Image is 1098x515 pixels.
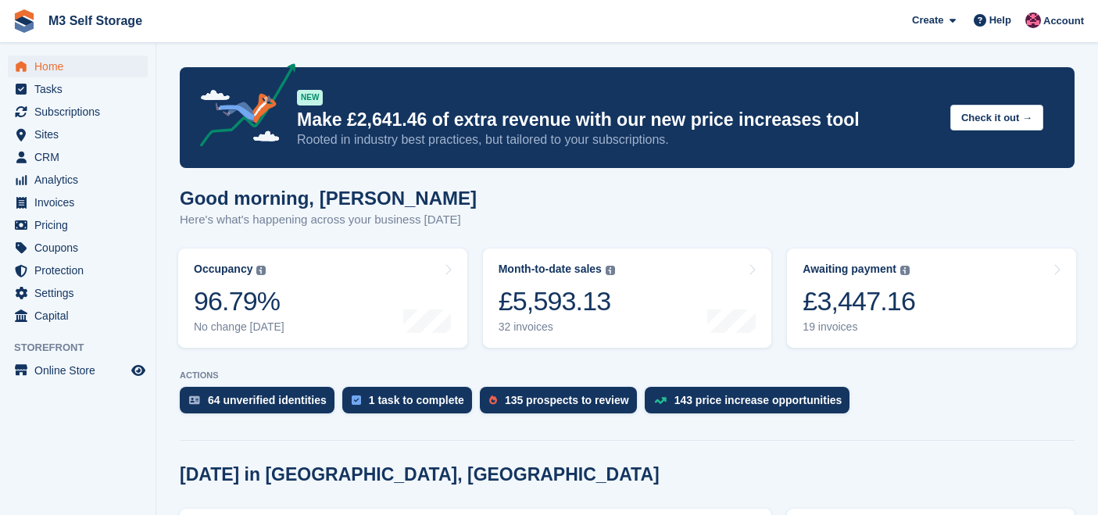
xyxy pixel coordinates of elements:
span: Storefront [14,340,156,356]
span: Sites [34,123,128,145]
span: Analytics [34,169,128,191]
div: No change [DATE] [194,320,284,334]
div: 1 task to complete [369,394,464,406]
div: 64 unverified identities [208,394,327,406]
a: menu [8,305,148,327]
button: Check it out → [950,105,1043,131]
a: menu [8,282,148,304]
a: menu [8,191,148,213]
p: Here's what's happening across your business [DATE] [180,211,477,229]
img: icon-info-grey-7440780725fd019a000dd9b08b2336e03edf1995a4989e88bcd33f0948082b44.svg [900,266,910,275]
p: Rooted in industry best practices, but tailored to your subscriptions. [297,131,938,148]
span: Coupons [34,237,128,259]
span: Pricing [34,214,128,236]
a: menu [8,78,148,100]
span: Tasks [34,78,128,100]
img: price_increase_opportunities-93ffe204e8149a01c8c9dc8f82e8f89637d9d84a8eef4429ea346261dce0b2c0.svg [654,397,667,404]
div: £5,593.13 [499,285,615,317]
img: prospect-51fa495bee0391a8d652442698ab0144808aea92771e9ea1ae160a38d050c398.svg [489,395,497,405]
a: Awaiting payment £3,447.16 19 invoices [787,249,1076,348]
div: NEW [297,90,323,106]
p: Make £2,641.46 of extra revenue with our new price increases tool [297,109,938,131]
div: Month-to-date sales [499,263,602,276]
span: Settings [34,282,128,304]
a: 143 price increase opportunities [645,387,858,421]
img: price-adjustments-announcement-icon-8257ccfd72463d97f412b2fc003d46551f7dbcb40ab6d574587a9cd5c0d94... [187,63,296,152]
a: menu [8,169,148,191]
span: CRM [34,146,128,168]
a: Month-to-date sales £5,593.13 32 invoices [483,249,772,348]
span: Subscriptions [34,101,128,123]
a: Occupancy 96.79% No change [DATE] [178,249,467,348]
img: Nick Jones [1025,13,1041,28]
span: Account [1043,13,1084,29]
span: Home [34,55,128,77]
div: £3,447.16 [803,285,915,317]
a: menu [8,259,148,281]
a: menu [8,146,148,168]
span: Help [989,13,1011,28]
a: menu [8,55,148,77]
a: 135 prospects to review [480,387,645,421]
span: Capital [34,305,128,327]
img: stora-icon-8386f47178a22dfd0bd8f6a31ec36ba5ce8667c1dd55bd0f319d3a0aa187defe.svg [13,9,36,33]
span: Invoices [34,191,128,213]
img: task-75834270c22a3079a89374b754ae025e5fb1db73e45f91037f5363f120a921f8.svg [352,395,361,405]
div: 19 invoices [803,320,915,334]
a: 64 unverified identities [180,387,342,421]
span: Create [912,13,943,28]
div: 96.79% [194,285,284,317]
div: 135 prospects to review [505,394,629,406]
a: menu [8,123,148,145]
a: menu [8,359,148,381]
img: verify_identity-adf6edd0f0f0b5bbfe63781bf79b02c33cf7c696d77639b501bdc392416b5a36.svg [189,395,200,405]
a: Preview store [129,361,148,380]
a: 1 task to complete [342,387,480,421]
img: icon-info-grey-7440780725fd019a000dd9b08b2336e03edf1995a4989e88bcd33f0948082b44.svg [256,266,266,275]
div: 143 price increase opportunities [674,394,842,406]
a: menu [8,214,148,236]
div: Awaiting payment [803,263,896,276]
a: menu [8,101,148,123]
span: Protection [34,259,128,281]
h1: Good morning, [PERSON_NAME] [180,188,477,209]
div: 32 invoices [499,320,615,334]
a: M3 Self Storage [42,8,148,34]
a: menu [8,237,148,259]
p: ACTIONS [180,370,1075,381]
div: Occupancy [194,263,252,276]
span: Online Store [34,359,128,381]
h2: [DATE] in [GEOGRAPHIC_DATA], [GEOGRAPHIC_DATA] [180,464,660,485]
img: icon-info-grey-7440780725fd019a000dd9b08b2336e03edf1995a4989e88bcd33f0948082b44.svg [606,266,615,275]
